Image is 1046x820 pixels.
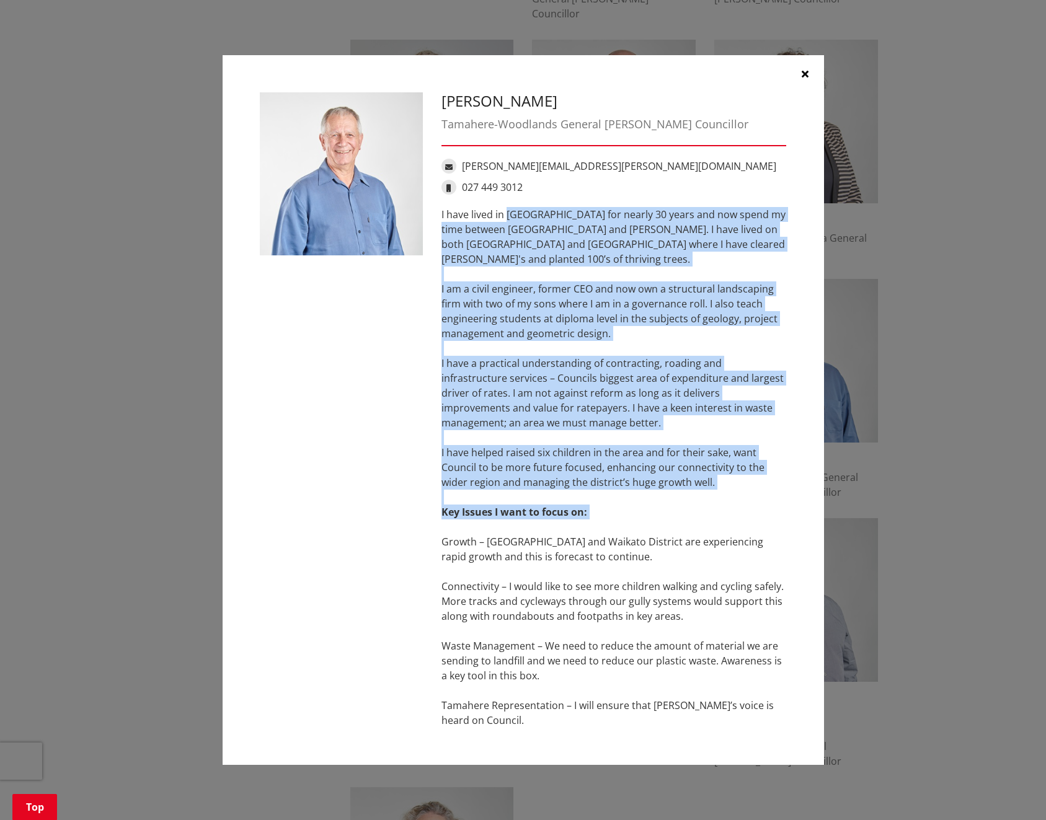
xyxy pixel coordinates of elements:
[441,505,587,519] strong: Key Issues I want to focus on:
[260,92,423,255] img: Mike Keir
[989,768,1034,813] iframe: Messenger Launcher
[441,207,787,728] div: I have lived in [GEOGRAPHIC_DATA] for nearly 30 years and now spend my time between [GEOGRAPHIC_D...
[462,159,776,173] a: [PERSON_NAME][EMAIL_ADDRESS][PERSON_NAME][DOMAIN_NAME]
[462,180,523,194] a: 027 449 3012
[441,116,787,133] div: Tamahere-Woodlands General [PERSON_NAME] Councillor
[12,794,57,820] a: Top
[441,92,787,110] h3: [PERSON_NAME]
